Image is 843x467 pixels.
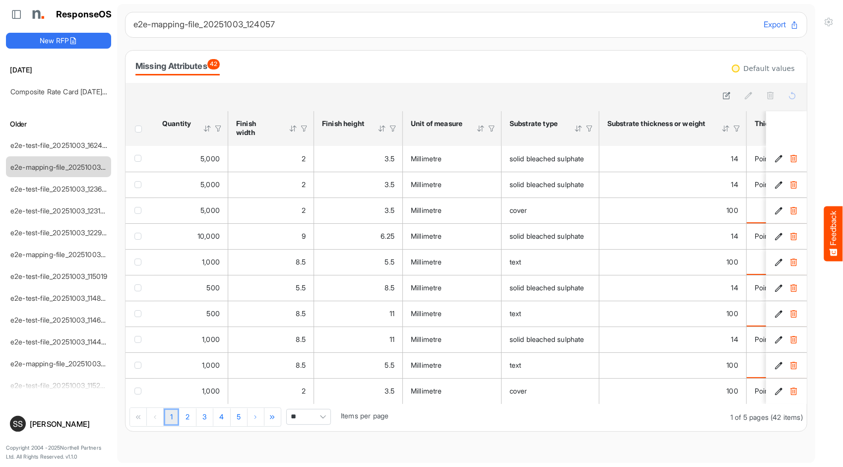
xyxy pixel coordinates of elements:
td: 14 is template cell Column Header httpsnorthellcomontologiesmapping-rulesmaterialhasmaterialthick... [599,146,747,172]
td: 10000 is template cell Column Header httpsnorthellcomontologiesmapping-rulesorderhasquantity [154,223,228,249]
span: solid bleached sulphate [510,180,584,189]
span: 5,000 [200,180,220,189]
td: 8.5 is template cell Column Header httpsnorthellcomontologiesmapping-rulesmeasurementhasfinishsiz... [228,327,314,352]
td: 8.5 is template cell Column Header httpsnorthellcomontologiesmapping-rulesmeasurementhasfinishsiz... [228,249,314,275]
td: Millimetre is template cell Column Header httpsnorthellcomontologiesmapping-rulesmeasurementhasun... [403,223,502,249]
span: 10,000 [197,232,220,240]
div: [PERSON_NAME] [30,420,107,428]
button: Delete [789,205,799,215]
td: 5000 is template cell Column Header httpsnorthellcomontologiesmapping-rulesorderhasquantity [154,146,228,172]
span: 42 [207,59,220,69]
div: Finish width [236,119,276,137]
td: a987e48b-ddab-4f85-a7fd-4e0da9803070 is template cell Column Header [766,198,809,223]
span: 1,000 [202,335,220,343]
td: 14 is template cell Column Header httpsnorthellcomontologiesmapping-rulesmaterialhasmaterialthick... [599,327,747,352]
div: Default values [744,65,795,72]
span: 8.5 [296,258,306,266]
td: 5000 is template cell Column Header httpsnorthellcomontologiesmapping-rulesorderhasquantity [154,172,228,198]
span: Point [755,232,771,240]
td: checkbox [126,378,154,404]
span: cover [510,206,527,214]
button: Delete [789,154,799,164]
td: checkbox [126,223,154,249]
td: 500 is template cell Column Header httpsnorthellcomontologiesmapping-rulesorderhasquantity [154,275,228,301]
td: Millimetre is template cell Column Header httpsnorthellcomontologiesmapping-rulesmeasurementhasun... [403,249,502,275]
td: df1f6407-9e48-4117-938e-c41bc0d3df9e is template cell Column Header [766,327,809,352]
div: Thickness or weight unit [755,119,838,128]
a: e2e-test-file_20251003_114625 [10,316,109,324]
span: Millimetre [411,180,442,189]
div: Filter Icon [487,124,496,133]
td: checkbox [126,275,154,301]
span: 500 [207,309,220,318]
span: Millimetre [411,258,442,266]
span: 2 [302,154,306,163]
td: 1000 is template cell Column Header httpsnorthellcomontologiesmapping-rulesorderhasquantity [154,378,228,404]
td: 1000 is template cell Column Header httpsnorthellcomontologiesmapping-rulesorderhasquantity [154,249,228,275]
div: Substrate thickness or weight [607,119,709,128]
a: e2e-mapping-file_20251003_115256 [10,250,124,259]
div: Filter Icon [389,124,397,133]
td: Millimetre is template cell Column Header httpsnorthellcomontologiesmapping-rulesmeasurementhasun... [403,146,502,172]
td: 6.25 is template cell Column Header httpsnorthellcomontologiesmapping-rulesmeasurementhasfinishsi... [314,223,403,249]
a: e2e-test-file_20251003_123640 [10,185,111,193]
span: Point [755,387,771,395]
span: 8.5 [385,283,394,292]
span: 1 of 5 pages [730,413,769,421]
td: 500 is template cell Column Header httpsnorthellcomontologiesmapping-rulesorderhasquantity [154,301,228,327]
div: Go to previous page [147,408,164,426]
span: (42 items) [771,413,803,421]
div: Unit of measure [411,119,463,128]
span: solid bleached sulphate [510,283,584,292]
a: Page 3 of 5 Pages [196,408,213,426]
button: Edit [774,257,784,267]
td: 3.5 is template cell Column Header httpsnorthellcomontologiesmapping-rulesmeasurementhasfinishsiz... [314,172,403,198]
a: e2e-mapping-file_20251003_105358 [10,359,126,368]
div: Go to next page [248,408,264,426]
div: Filter Icon [300,124,309,133]
a: e2e-test-file_20251003_122949 [10,228,111,237]
td: 2 is template cell Column Header httpsnorthellcomontologiesmapping-rulesmeasurementhasfinishsizew... [228,378,314,404]
span: 3.5 [385,180,394,189]
span: 2 [302,387,306,395]
span: Point [755,154,771,163]
td: solid bleached sulphate is template cell Column Header httpsnorthellcomontologiesmapping-rulesmat... [502,223,599,249]
td: checkbox [126,198,154,223]
td: 7ea44f1d-3912-41c7-b8c4-f5a290000057 is template cell Column Header [766,352,809,378]
span: 500 [207,283,220,292]
span: 100 [727,206,738,214]
div: Pager Container [126,404,807,431]
td: 8.5 is template cell Column Header httpsnorthellcomontologiesmapping-rulesmeasurementhasfinishsiz... [228,301,314,327]
td: 100 is template cell Column Header httpsnorthellcomontologiesmapping-rulesmaterialhasmaterialthic... [599,352,747,378]
td: 8.5 is template cell Column Header httpsnorthellcomontologiesmapping-rulesmeasurementhasfinishsiz... [314,275,403,301]
span: solid bleached sulphate [510,335,584,343]
span: 1,000 [202,258,220,266]
div: Go to first page [130,408,147,426]
a: Page 2 of 5 Pages [179,408,196,426]
span: Point [755,335,771,343]
td: Millimetre is template cell Column Header httpsnorthellcomontologiesmapping-rulesmeasurementhasun... [403,198,502,223]
button: Edit [774,386,784,396]
a: Page 1 of 5 Pages [164,408,179,426]
span: 100 [727,361,738,369]
button: Feedback [824,206,843,261]
td: solid bleached sulphate is template cell Column Header httpsnorthellcomontologiesmapping-rulesmat... [502,327,599,352]
button: Delete [789,231,799,241]
span: Millimetre [411,361,442,369]
td: 1000 is template cell Column Header httpsnorthellcomontologiesmapping-rulesorderhasquantity [154,352,228,378]
td: 5.5 is template cell Column Header httpsnorthellcomontologiesmapping-rulesmeasurementhasfinishsiz... [314,352,403,378]
td: checkbox [126,172,154,198]
span: SS [13,420,23,428]
td: 100 is template cell Column Header httpsnorthellcomontologiesmapping-rulesmaterialhasmaterialthic... [599,249,747,275]
span: Millimetre [411,387,442,395]
a: e2e-test-file_20251003_123146 [10,206,109,215]
button: Export [764,18,799,31]
td: cover is template cell Column Header httpsnorthellcomontologiesmapping-rulesmaterialhassubstratem... [502,378,599,404]
div: Filter Icon [732,124,741,133]
span: Point [755,180,771,189]
td: solid bleached sulphate is template cell Column Header httpsnorthellcomontologiesmapping-rulesmat... [502,146,599,172]
td: Millimetre is template cell Column Header httpsnorthellcomontologiesmapping-rulesmeasurementhasun... [403,327,502,352]
span: 14 [731,335,738,343]
td: 5.5 is template cell Column Header httpsnorthellcomontologiesmapping-rulesmeasurementhasfinishsiz... [228,275,314,301]
h6: Older [6,119,111,130]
